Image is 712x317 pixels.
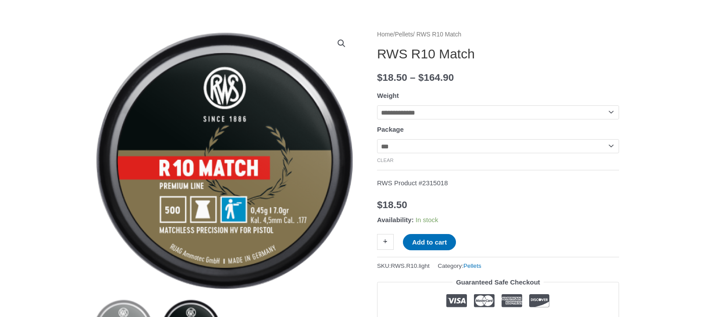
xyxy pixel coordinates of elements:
[410,72,416,83] span: –
[391,263,430,269] span: RWS.R10.light
[463,263,481,269] a: Pellets
[452,276,544,288] legend: Guaranteed Safe Checkout
[377,72,407,83] bdi: 18.50
[418,72,424,83] span: $
[377,72,383,83] span: $
[377,158,394,163] a: Clear options
[395,31,413,38] a: Pellets
[377,92,399,99] label: Weight
[377,199,383,210] span: $
[418,72,454,83] bdi: 164.90
[377,177,619,189] p: RWS Product #2315018
[93,29,356,292] img: RWS R10 Match
[438,260,481,271] span: Category:
[377,216,414,223] span: Availability:
[416,216,438,223] span: In stock
[377,234,394,249] a: +
[377,126,404,133] label: Package
[377,199,407,210] bdi: 18.50
[403,234,456,250] button: Add to cart
[377,29,619,40] nav: Breadcrumb
[377,31,393,38] a: Home
[377,46,619,62] h1: RWS R10 Match
[334,36,349,51] a: View full-screen image gallery
[377,260,430,271] span: SKU:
